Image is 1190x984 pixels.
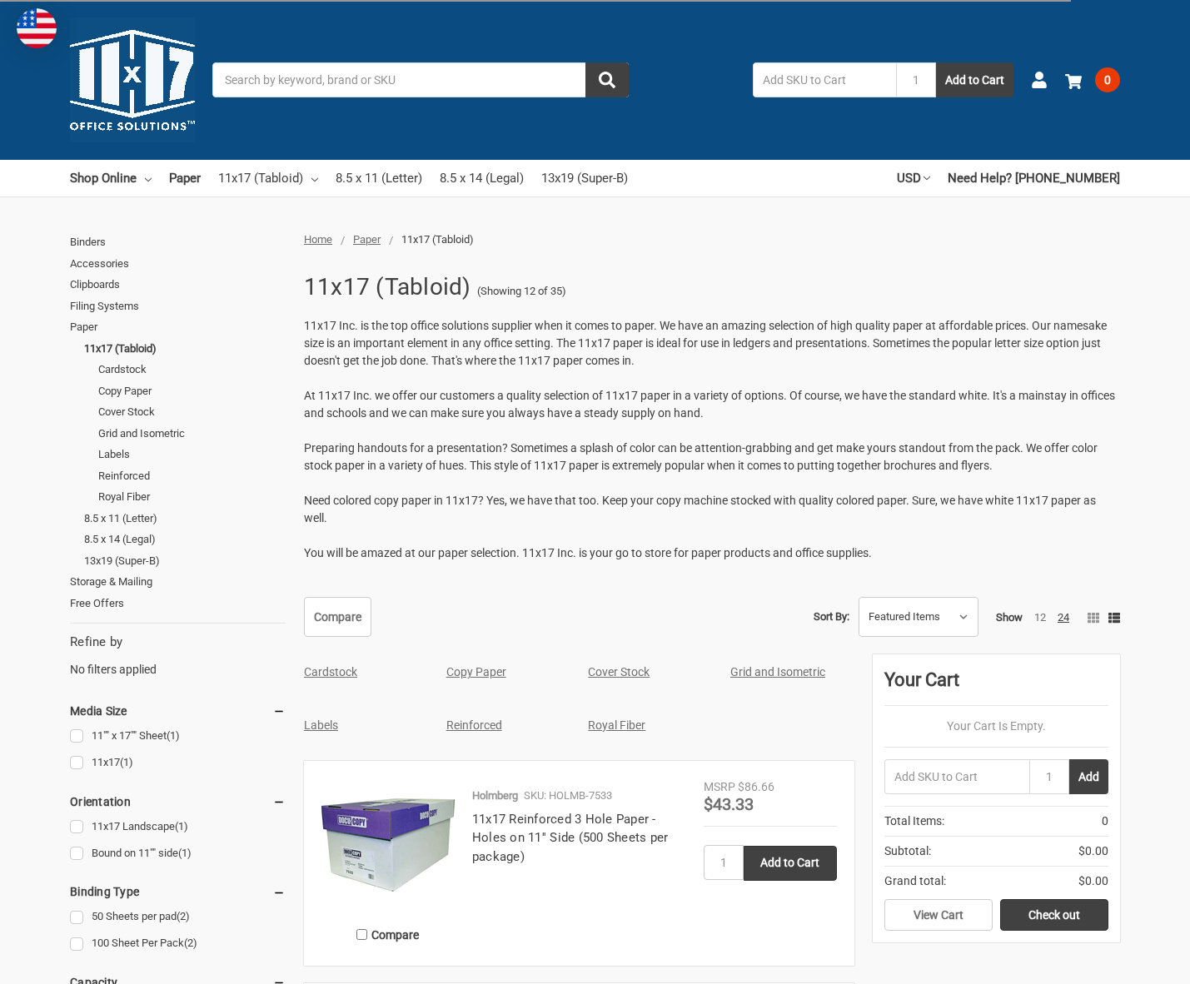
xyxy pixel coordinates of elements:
a: Filing Systems [70,296,286,317]
a: Reinforced [446,718,502,732]
span: $43.33 [704,794,754,814]
a: 13x19 (Super-B) [84,550,286,572]
a: Copy Paper [98,380,286,402]
a: Paper [169,160,201,196]
a: Check out [1000,899,1108,931]
img: duty and tax information for United States [17,8,57,48]
a: Storage & Mailing [70,571,286,593]
a: Shop Online [70,160,152,196]
span: $86.66 [738,780,774,793]
a: Binders [70,231,286,253]
span: Preparing handouts for a presentation? Sometimes a splash of color can be attention-grabbing and ... [304,441,1098,472]
a: Grid and Isometric [98,423,286,445]
a: Bound on 11"" side [70,842,286,865]
a: 11x17 (Tabloid) [218,160,318,196]
a: 11"" x 17"" Sheet [70,725,286,748]
span: Need colored copy paper in 11x17? Yes, we have that too. Keep your copy machine stocked with qual... [304,494,1096,524]
a: 8.5 x 11 (Letter) [84,508,286,529]
a: 11x17 (Tabloid) [84,338,286,360]
a: Home [304,233,332,246]
input: Add to Cart [744,846,837,881]
span: $0.00 [1078,872,1108,890]
a: Need Help? [PHONE_NUMBER] [948,160,1120,196]
a: Royal Fiber [588,718,645,732]
h5: Media Size [70,701,286,721]
span: (2) [184,937,197,949]
a: Compare [304,597,371,637]
button: Add [1069,759,1108,794]
span: $0.00 [1078,842,1108,860]
a: 0 [1065,58,1120,102]
input: Add SKU to Cart [753,62,896,97]
input: Compare [356,929,367,940]
a: Accessories [70,253,286,275]
a: Royal Fiber [98,486,286,508]
a: Cover Stock [588,665,650,678]
span: Grand total: [884,872,946,890]
a: Labels [98,444,286,465]
a: Free Offers [70,593,286,614]
p: Holmberg [472,788,518,804]
a: Cardstock [304,665,357,678]
span: 0 [1102,813,1108,830]
a: 11x17 [70,752,286,774]
div: Your Cart [884,666,1108,706]
h5: Binding Type [70,882,286,902]
a: 8.5 x 14 (Legal) [440,160,524,196]
a: 100 Sheet Per Pack [70,932,286,955]
button: Add to Cart [936,62,1013,97]
label: Sort By: [814,604,849,629]
span: (1) [120,756,133,768]
input: Add SKU to Cart [884,759,1029,794]
span: 11x17 Inc. is the top office solutions supplier when it comes to paper. We have an amazing select... [304,319,1107,367]
a: Copy Paper [446,665,506,678]
img: 11x17.com [70,17,195,142]
a: Grid and Isometric [730,665,825,678]
div: No filters applied [70,633,286,678]
div: MSRP [704,778,735,796]
span: (1) [167,729,180,742]
img: 11x17 Reinforced 3 Hole Paper - Holes on 11'' Side (500 Sheets per package) [321,778,455,912]
span: At 11x17 Inc. we offer our customers a quality selection of 11x17 paper in a variety of options. ... [304,389,1115,420]
a: USD [897,160,930,196]
h5: Refine by [70,633,286,652]
span: Subtotal: [884,842,931,860]
span: Total Items: [884,813,944,830]
span: You will be amazed at our paper selection. 11x17 Inc. is your go to store for paper products and ... [304,546,872,559]
a: 13x19 (Super-B) [541,160,628,196]
span: 11x17 (Tabloid) [401,233,474,246]
a: 8.5 x 11 (Letter) [336,160,422,196]
a: View Cart [884,899,993,931]
a: Cover Stock [98,401,286,423]
span: Show [996,611,1023,624]
a: 11x17 Landscape [70,816,286,838]
a: Paper [353,233,381,246]
input: Search by keyword, brand or SKU [212,62,629,97]
h5: Orientation [70,792,286,812]
a: Clipboards [70,274,286,296]
a: Reinforced [98,465,286,487]
a: Labels [304,718,338,732]
a: 24 [1058,611,1069,624]
span: 0 [1095,67,1120,92]
span: (Showing 12 of 35) [477,283,566,300]
a: Cardstock [98,359,286,380]
a: Paper [70,316,286,338]
a: 12 [1034,611,1046,624]
p: SKU: HOLMB-7533 [524,788,612,804]
span: (1) [178,847,192,859]
span: (1) [175,820,188,832]
p: Your Cart Is Empty. [884,718,1108,735]
span: (2) [177,910,190,922]
a: 11x17 Reinforced 3 Hole Paper - Holes on 11'' Side (500 Sheets per package) [472,812,669,864]
a: 50 Sheets per pad [70,906,286,928]
label: Compare [321,921,455,948]
h1: 11x17 (Tabloid) [304,266,471,309]
a: 8.5 x 14 (Legal) [84,529,286,550]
